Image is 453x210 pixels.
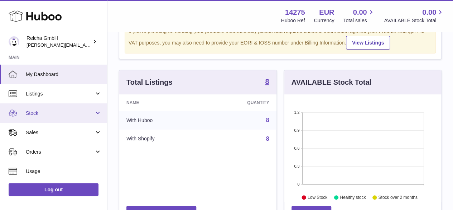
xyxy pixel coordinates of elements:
[204,94,276,111] th: Quantity
[353,8,367,17] span: 0.00
[265,78,269,87] a: 8
[314,17,334,24] div: Currency
[343,8,375,24] a: 0.00 Total sales
[281,17,305,24] div: Huboo Ref
[266,136,269,142] a: 8
[129,28,432,50] div: If you're planning on sending your products internationally please add required customs informati...
[340,195,366,200] text: Healthy stock
[9,36,19,47] img: rachel@consultprestige.com
[126,78,173,87] h3: Total Listings
[26,149,94,155] span: Orders
[26,110,94,117] span: Stock
[384,8,444,24] a: 0.00 AVAILABLE Stock Total
[119,111,204,130] td: With Huboo
[285,8,305,17] strong: 14275
[265,78,269,85] strong: 8
[294,146,299,150] text: 0.6
[291,78,371,87] h3: AVAILABLE Stock Total
[297,182,299,186] text: 0
[378,195,417,200] text: Stock over 2 months
[26,168,102,175] span: Usage
[422,8,436,17] span: 0.00
[119,94,204,111] th: Name
[9,183,98,196] a: Log out
[294,164,299,168] text: 0.3
[26,71,102,78] span: My Dashboard
[294,128,299,132] text: 0.9
[319,8,334,17] strong: EUR
[26,129,94,136] span: Sales
[119,130,204,148] td: With Shopify
[26,35,91,48] div: Relcha GmbH
[384,17,444,24] span: AVAILABLE Stock Total
[346,36,390,50] a: View Listings
[26,42,144,48] span: [PERSON_NAME][EMAIL_ADDRESS][DOMAIN_NAME]
[266,117,269,123] a: 8
[294,110,299,115] text: 1.2
[26,90,94,97] span: Listings
[307,195,327,200] text: Low Stock
[343,17,375,24] span: Total sales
